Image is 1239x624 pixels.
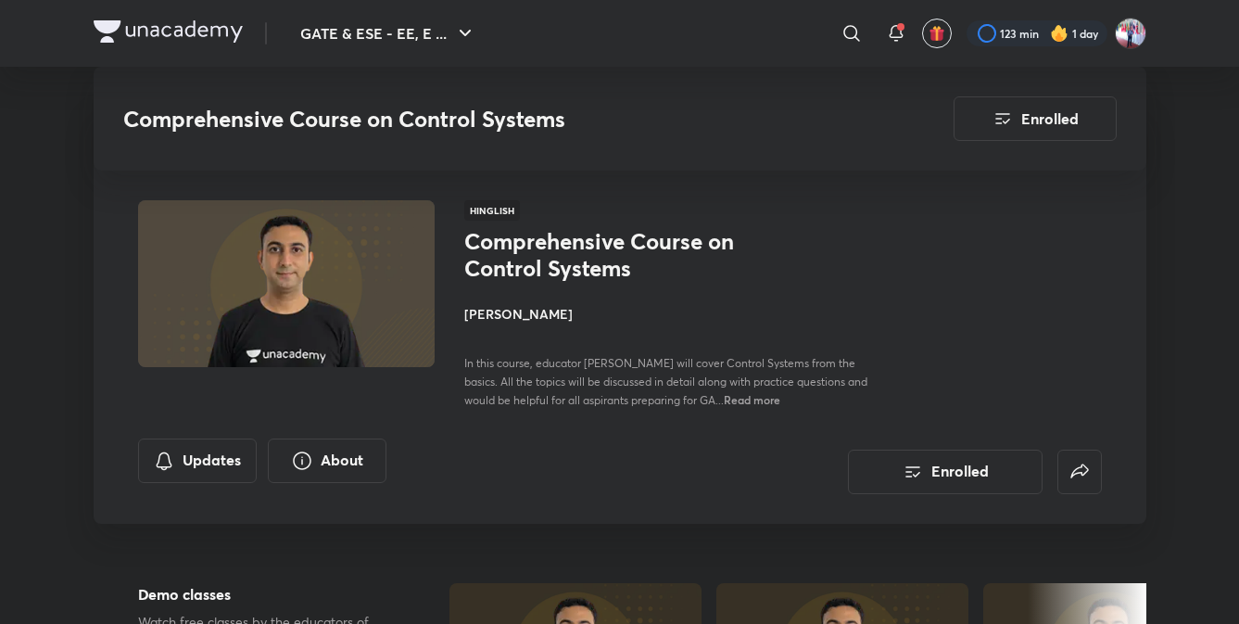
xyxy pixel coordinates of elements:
button: Updates [138,439,257,483]
button: Enrolled [954,96,1117,141]
button: GATE & ESE - EE, E ... [289,15,487,52]
button: About [268,439,386,483]
span: In this course, educator [PERSON_NAME] will cover Control Systems from the basics. All the topics... [464,356,867,407]
span: Read more [724,392,780,407]
img: streak [1050,24,1068,43]
button: false [1057,450,1102,494]
img: avatar [929,25,945,42]
img: Pradeep Kumar [1115,18,1146,49]
button: Enrolled [848,450,1043,494]
img: Thumbnail [134,198,436,369]
a: Company Logo [94,20,243,47]
h5: Demo classes [138,583,390,605]
span: Hinglish [464,200,520,221]
img: Company Logo [94,20,243,43]
h4: [PERSON_NAME] [464,304,879,324]
h3: Comprehensive Course on Control Systems [123,106,849,133]
button: avatar [922,19,952,48]
h1: Comprehensive Course on Control Systems [464,228,767,282]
